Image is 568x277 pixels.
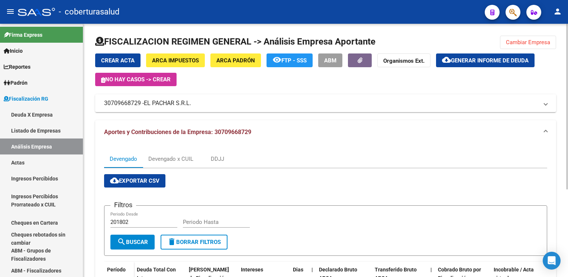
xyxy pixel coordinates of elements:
[210,53,261,67] button: ARCA Padrón
[95,53,141,67] button: Crear Acta
[167,239,221,245] span: Borrar Filtros
[324,57,336,64] span: ABM
[6,7,15,16] mat-icon: menu
[110,155,137,163] div: Devengado
[436,53,535,67] button: Generar informe de deuda
[110,176,119,185] mat-icon: cloud_download
[4,95,48,103] span: Fiscalización RG
[110,177,159,184] span: Exportar CSV
[377,53,430,67] button: Organismos Ext.
[95,120,556,144] mat-expansion-panel-header: Aportes y Contribuciones de la Empresa: 30709668729
[4,31,42,39] span: Firma Express
[241,267,263,273] span: Intereses
[506,39,550,46] span: Cambiar Empresa
[95,94,556,112] mat-expansion-panel-header: 30709668729 -EL PACHAR S.R.L.
[95,73,177,86] button: No hay casos -> Crear
[101,57,135,64] span: Crear Acta
[104,128,251,136] span: Aportes y Contribuciones de la Empresa: 30709668729
[117,239,148,245] span: Buscar
[4,47,23,55] span: Inicio
[144,99,191,107] span: EL PACHAR S.R.L.
[107,267,126,273] span: Período
[104,99,538,107] mat-panel-title: 30709668729 -
[146,53,205,67] button: ARCA Impuestos
[430,267,432,273] span: |
[161,235,227,250] button: Borrar Filtros
[318,53,342,67] button: ABM
[110,200,136,210] h3: Filtros
[104,174,165,188] button: Exportar CSV
[442,55,451,64] mat-icon: cloud_download
[117,237,126,246] mat-icon: search
[451,57,529,64] span: Generar informe de deuda
[59,4,119,20] span: - coberturasalud
[553,7,562,16] mat-icon: person
[4,63,30,71] span: Reportes
[152,57,199,64] span: ARCA Impuestos
[500,36,556,49] button: Cambiar Empresa
[110,235,155,250] button: Buscar
[216,57,255,64] span: ARCA Padrón
[95,36,375,48] h1: FISCALIZACION REGIMEN GENERAL -> Análisis Empresa Aportante
[293,267,303,273] span: Dias
[101,76,171,83] span: No hay casos -> Crear
[281,57,307,64] span: FTP - SSS
[167,237,176,246] mat-icon: delete
[312,267,313,273] span: |
[272,55,281,64] mat-icon: remove_red_eye
[383,58,425,64] strong: Organismos Ext.
[543,252,561,270] div: Open Intercom Messenger
[267,53,313,67] button: FTP - SSS
[148,155,193,163] div: Devengado x CUIL
[211,155,224,163] div: DDJJ
[4,79,28,87] span: Padrón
